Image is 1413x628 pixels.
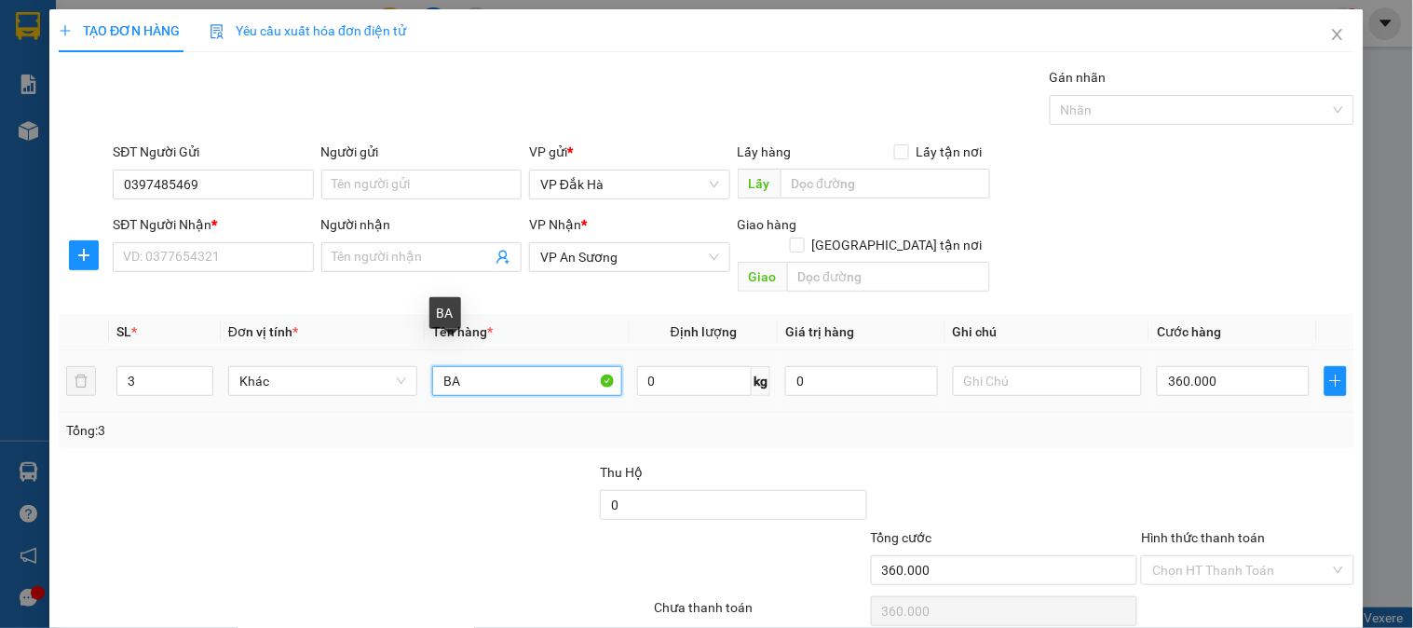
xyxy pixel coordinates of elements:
[871,530,932,545] span: Tổng cước
[781,169,990,198] input: Dọc đường
[59,24,72,37] span: plus
[785,324,854,339] span: Giá trị hàng
[228,324,298,339] span: Đơn vị tính
[66,366,96,396] button: delete
[529,142,729,162] div: VP gửi
[113,214,313,235] div: SĐT Người Nhận
[9,9,270,45] li: Tân Anh
[1325,366,1347,396] button: plus
[69,240,99,270] button: plus
[9,79,129,100] li: VP VP Đắk Hà
[321,142,522,162] div: Người gửi
[239,367,406,395] span: Khác
[1325,374,1346,389] span: plus
[70,248,98,263] span: plus
[671,324,737,339] span: Định lượng
[953,366,1142,396] input: Ghi Chú
[496,250,510,265] span: user-add
[129,102,244,158] b: Ql22-Bà Điểm-[GEOGRAPHIC_DATA]
[1050,70,1107,85] label: Gán nhãn
[432,366,621,396] input: VD: Bàn, Ghế
[738,262,787,292] span: Giao
[210,24,224,39] img: icon
[9,102,109,138] b: 285 - 287 [PERSON_NAME]
[1157,324,1221,339] span: Cước hàng
[1141,530,1265,545] label: Hình thức thanh toán
[945,314,1149,350] th: Ghi chú
[540,171,718,198] span: VP Đắk Hà
[1311,9,1364,61] button: Close
[66,420,547,441] div: Tổng: 3
[129,103,142,116] span: environment
[9,9,75,75] img: logo.jpg
[787,262,990,292] input: Dọc đường
[909,142,990,162] span: Lấy tận nơi
[738,144,792,159] span: Lấy hàng
[600,465,643,480] span: Thu Hộ
[429,297,461,329] div: BA
[116,324,131,339] span: SL
[129,79,248,100] li: VP VP An Sương
[432,324,493,339] span: Tên hàng
[113,142,313,162] div: SĐT Người Gửi
[210,23,406,38] span: Yêu cầu xuất hóa đơn điện tử
[738,217,797,232] span: Giao hàng
[785,366,938,396] input: 0
[59,23,180,38] span: TẠO ĐƠN HÀNG
[738,169,781,198] span: Lấy
[540,243,718,271] span: VP An Sương
[1330,27,1345,42] span: close
[805,235,990,255] span: [GEOGRAPHIC_DATA] tận nơi
[321,214,522,235] div: Người nhận
[9,103,22,116] span: environment
[752,366,770,396] span: kg
[529,217,581,232] span: VP Nhận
